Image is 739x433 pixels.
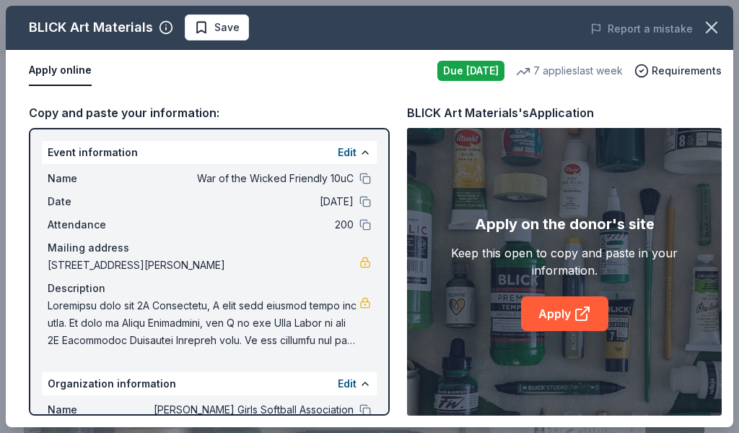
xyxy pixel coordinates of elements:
span: Loremipsu dolo sit 2A Consectetu, A elit sedd eiusmod tempo inc utla. Et dolo ma Aliqu Enimadmini... [48,297,359,349]
div: BLICK Art Materials's Application [407,103,594,122]
a: Apply [521,296,608,331]
div: Copy and paste your information: [29,103,390,122]
div: Description [48,280,371,297]
span: Requirements [652,62,722,80]
span: Name [48,170,144,187]
span: 200 [144,216,354,233]
span: Date [48,193,144,210]
div: Event information [42,141,377,164]
div: Due [DATE] [437,61,504,81]
div: Apply on the donor's site [475,213,655,236]
span: [PERSON_NAME] Girls Softball Association [144,401,354,419]
span: [STREET_ADDRESS][PERSON_NAME] [48,257,359,274]
div: Mailing address [48,239,371,257]
div: Keep this open to copy and paste in your information. [439,244,691,279]
span: [DATE] [144,193,354,210]
button: Report a mistake [590,20,693,38]
button: Edit [338,375,357,393]
button: Requirements [634,62,722,80]
span: Save [214,19,240,36]
button: Edit [338,144,357,161]
button: Save [185,14,249,40]
button: Apply online [29,56,92,86]
span: Name [48,401,144,419]
div: 7 applies last week [516,62,623,80]
span: Attendance [48,216,144,233]
div: Organization information [42,372,377,395]
div: BLICK Art Materials [29,16,153,39]
span: War of the Wicked Friendly 10uC [144,170,354,187]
